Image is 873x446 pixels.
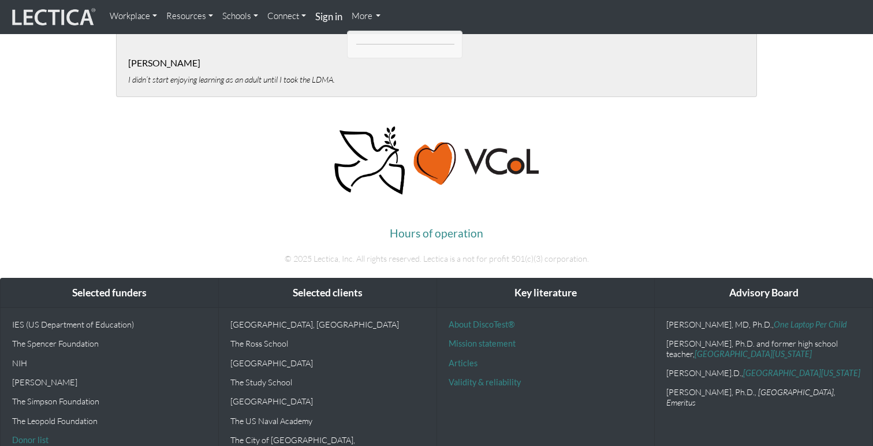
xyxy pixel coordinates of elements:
[449,358,477,368] a: Articles
[449,339,516,348] a: Mission statement
[230,319,425,329] p: [GEOGRAPHIC_DATA], [GEOGRAPHIC_DATA]
[230,339,425,348] p: The Ross School
[12,377,207,387] p: [PERSON_NAME]
[12,319,207,329] p: IES (US Department of Education)
[695,349,812,359] a: [GEOGRAPHIC_DATA][US_STATE]
[666,387,835,407] em: , [GEOGRAPHIC_DATA], Emeritus
[666,339,861,359] p: [PERSON_NAME], Ph.D. and former high school teacher,
[230,358,425,368] p: [GEOGRAPHIC_DATA]
[666,387,861,407] p: [PERSON_NAME], Ph.D.
[128,75,745,84] p: I didn’t start enjoying learning as an adult until I took the LDMA.
[263,5,311,28] a: Connect
[1,278,218,308] div: Selected funders
[116,252,757,266] p: © 2025 Lectica, Inc. All rights reserved. Lectica is a not for profit 501(c)(3) corporation.
[218,5,263,28] a: Schools
[12,339,207,348] p: The Spencer Foundation
[449,319,514,329] a: About DiscoTest®
[230,396,425,406] p: [GEOGRAPHIC_DATA]
[449,377,521,387] a: Validity & reliability
[12,435,48,445] a: Donor list
[666,368,861,378] p: [PERSON_NAME].D.,
[437,278,655,308] div: Key literature
[162,5,218,28] a: Resources
[315,10,342,23] strong: Sign in
[105,5,162,28] a: Workplace
[12,416,207,426] p: The Leopold Foundation
[347,5,386,28] a: More
[655,278,872,308] div: Advisory Board
[12,396,207,406] p: The Simpson Foundation
[128,58,745,68] h5: [PERSON_NAME]
[331,125,542,196] img: Peace, love, VCoL
[666,319,861,329] p: [PERSON_NAME], MD, Ph.D.,
[230,377,425,387] p: The Study School
[311,5,347,29] a: Sign in
[12,358,207,368] p: NIH
[743,368,860,378] a: [GEOGRAPHIC_DATA][US_STATE]
[774,319,847,329] a: One Laptop Per Child
[219,278,436,308] div: Selected clients
[390,226,483,240] a: Hours of operation
[230,416,425,426] p: The US Naval Academy
[9,6,96,28] img: lecticalive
